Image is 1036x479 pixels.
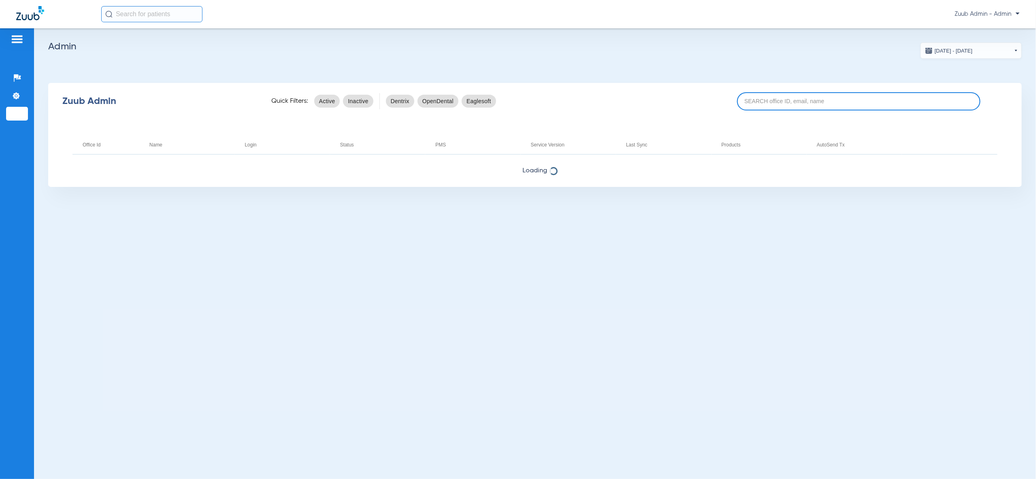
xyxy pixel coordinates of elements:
div: Office Id [83,140,100,149]
iframe: Chat Widget [995,440,1036,479]
span: Quick Filters: [271,97,308,105]
div: Products [722,140,807,149]
h2: Admin [48,42,1022,51]
div: Login [245,140,330,149]
span: Dentrix [391,97,409,105]
div: Service Version [531,140,565,149]
img: hamburger-icon [11,34,23,44]
div: Name [149,140,234,149]
mat-chip-listbox: pms-filters [386,93,496,109]
span: Loading [48,167,1022,175]
div: Office Id [83,140,139,149]
div: Name [149,140,162,149]
div: Last Sync [626,140,711,149]
div: PMS [435,140,520,149]
span: Zuub Admin - Admin [955,10,1020,18]
div: Service Version [531,140,616,149]
img: date.svg [925,47,933,55]
span: Inactive [348,97,368,105]
img: Search Icon [105,11,113,18]
div: Products [722,140,741,149]
input: SEARCH office ID, email, name [737,92,981,110]
span: Active [319,97,335,105]
div: AutoSend Tx [817,140,902,149]
div: Last Sync [626,140,648,149]
div: AutoSend Tx [817,140,845,149]
input: Search for patients [101,6,203,22]
span: Eaglesoft [467,97,491,105]
mat-chip-listbox: status-filters [314,93,373,109]
div: Zuub Admin [62,97,257,105]
img: Zuub Logo [16,6,44,20]
div: Status [340,140,354,149]
span: OpenDental [422,97,454,105]
div: Login [245,140,256,149]
div: PMS [435,140,446,149]
button: [DATE] - [DATE] [921,42,1022,59]
div: Status [340,140,425,149]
